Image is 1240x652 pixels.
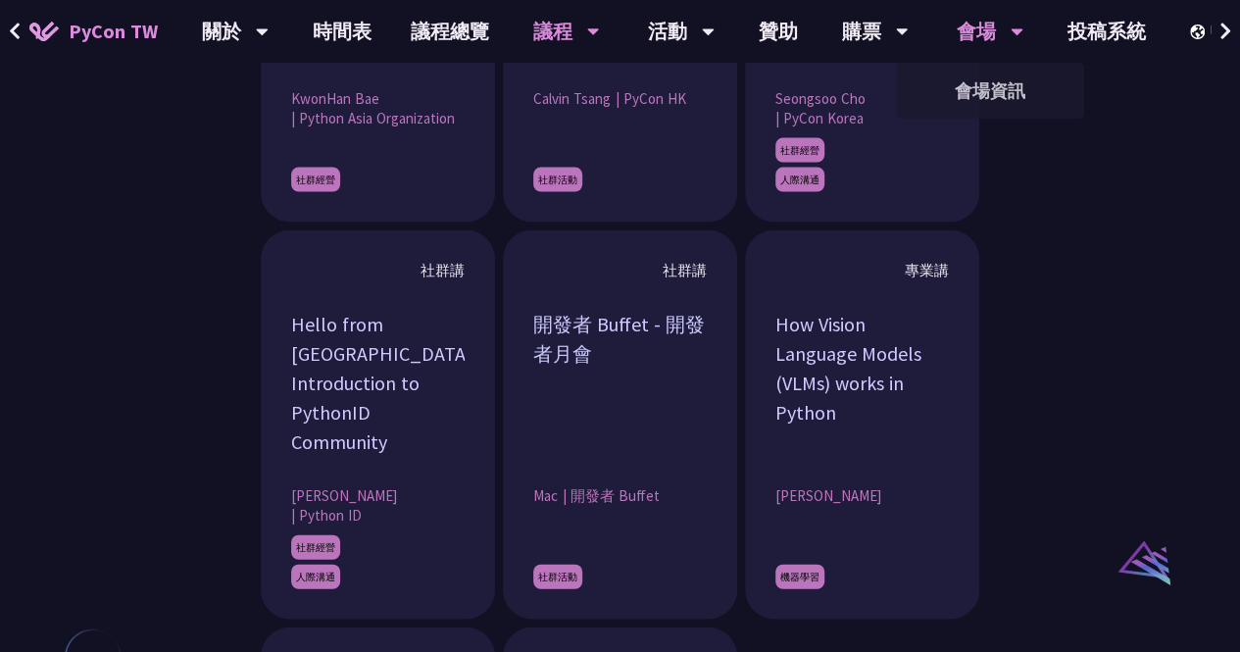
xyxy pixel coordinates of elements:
div: 社群講 [533,260,707,279]
div: 社群講 [291,260,465,279]
span: 人際溝通 [775,167,824,191]
span: PyCon TW [69,17,158,46]
span: | Python ID [291,505,362,525]
a: PyCon TW [10,7,177,56]
span: | PyCon HK [616,88,686,108]
div: 開發者 Buffet - 開發者月會 [533,309,707,456]
span: 社群經營 [291,167,340,191]
span: 社群活動 [533,564,582,588]
span: Seongsoo Cho [775,88,866,108]
span: | 開發者 Buffet [563,485,660,505]
div: Hello from [GEOGRAPHIC_DATA]! Introduction to PythonID Community [291,309,465,456]
span: KwonHan Bae [291,88,379,108]
span: [PERSON_NAME] [291,485,397,505]
span: | PyCon Korea [775,108,864,127]
span: 機器學習 [775,564,824,588]
span: 人際溝通 [291,564,340,588]
img: Home icon of PyCon TW 2025 [29,22,59,41]
span: 社群活動 [533,167,582,191]
span: 社群經營 [775,137,824,162]
span: Mac [533,485,558,505]
span: | Python Asia Organization [291,108,455,127]
div: How Vision Language Models (VLMs) works in Python [775,309,949,456]
div: 專業講 [775,260,949,279]
span: 社群經營 [291,534,340,559]
img: Locale Icon [1190,25,1210,39]
span: [PERSON_NAME] [775,485,881,505]
span: Calvin Tsang [533,88,611,108]
a: 會場資訊 [896,68,1084,114]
